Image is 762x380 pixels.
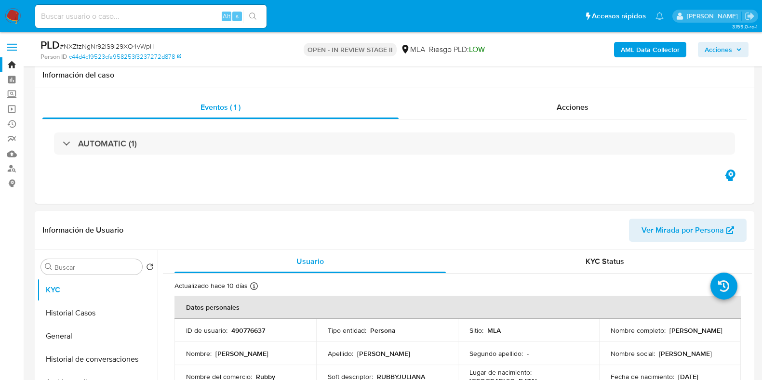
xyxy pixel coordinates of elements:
button: AML Data Collector [614,42,686,57]
button: Historial Casos [37,301,158,325]
p: Lugar de nacimiento : [469,368,532,377]
button: Ver Mirada por Persona [629,219,747,242]
p: Persona [370,326,396,335]
div: MLA [401,44,425,55]
a: Salir [745,11,755,21]
p: [PERSON_NAME] [669,326,722,335]
p: Tipo entidad : [328,326,366,335]
button: KYC [37,278,158,301]
p: Segundo apellido : [469,349,523,358]
p: Actualizado hace 10 días [174,281,248,290]
p: florencia.lera@mercadolibre.com [687,12,741,21]
button: Historial de conversaciones [37,348,158,371]
button: Volver al orden por defecto [146,263,154,274]
h1: Información de Usuario [42,225,123,235]
p: 490776637 [231,326,265,335]
button: Buscar [45,263,53,271]
p: [PERSON_NAME] [357,349,410,358]
p: MLA [487,326,501,335]
span: Eventos ( 1 ) [201,102,241,113]
h3: AUTOMATIC (1) [78,138,137,149]
button: Acciones [698,42,749,57]
span: # NXZtzNgNr92IS9I29XO4vWpH [60,41,155,51]
p: [PERSON_NAME] [659,349,712,358]
b: AML Data Collector [621,42,680,57]
p: OPEN - IN REVIEW STAGE II [304,43,397,56]
input: Buscar usuario o caso... [35,10,267,23]
p: - [527,349,529,358]
b: Person ID [40,52,67,61]
p: Nombre social : [611,349,655,358]
p: Nombre completo : [611,326,666,335]
p: Apellido : [328,349,353,358]
div: AUTOMATIC (1) [54,132,735,155]
p: [PERSON_NAME] [215,349,268,358]
button: search-icon [243,10,263,23]
span: Acciones [557,102,588,113]
p: ID de usuario : [186,326,227,335]
button: General [37,325,158,348]
th: Datos personales [174,296,741,319]
span: Riesgo PLD: [429,44,485,55]
span: Alt [223,12,230,21]
span: LOW [469,44,485,55]
span: Accesos rápidos [592,11,646,21]
span: Ver Mirada por Persona [642,219,724,242]
input: Buscar [54,263,138,272]
span: KYC Status [586,256,624,267]
a: Notificaciones [655,12,664,20]
h1: Información del caso [42,70,747,80]
span: Usuario [296,256,324,267]
span: Acciones [705,42,732,57]
p: Nombre : [186,349,212,358]
span: s [236,12,239,21]
b: PLD [40,37,60,52]
p: Sitio : [469,326,483,335]
a: c44d4c19523cfa958253f3237272d878 [69,52,181,61]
